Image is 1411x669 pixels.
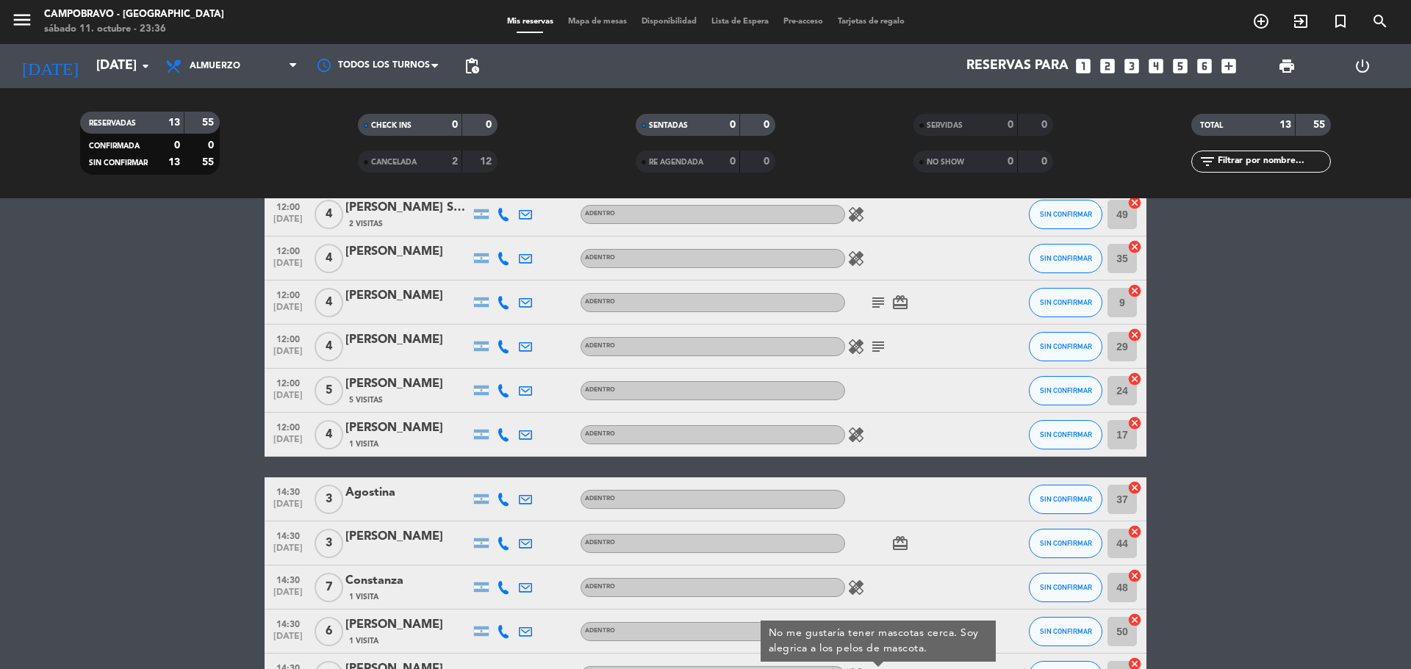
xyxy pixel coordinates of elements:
span: Tarjetas de regalo [830,18,912,26]
div: sábado 11. octubre - 23:36 [44,22,224,37]
span: [DATE] [270,587,306,604]
span: Pre-acceso [776,18,830,26]
i: subject [869,294,887,311]
span: 12:00 [270,242,306,258]
span: 4 [315,288,343,317]
span: Mapa de mesas [561,18,634,26]
button: SIN CONFIRMAR [1029,420,1102,449]
strong: 55 [1313,120,1328,130]
i: cancel [1127,372,1142,386]
span: RE AGENDADA [649,159,703,166]
span: 4 [315,332,343,361]
span: 4 [315,200,343,229]
span: [DATE] [270,499,306,516]
i: looks_one [1074,57,1093,76]
button: menu [11,9,33,36]
span: [DATE] [270,303,306,319]
span: ADENTRO [585,628,615,634]
i: add_box [1219,57,1238,76]
button: SIN CONFIRMAR [1029,200,1102,229]
span: Mis reservas [500,18,561,26]
span: ADENTRO [585,255,615,261]
button: SIN CONFIRMAR [1029,244,1102,273]
strong: 2 [452,156,458,167]
i: exit_to_app [1292,12,1310,30]
button: SIN CONFIRMAR [1029,485,1102,514]
span: ADENTRO [585,211,615,217]
span: 3 [315,529,343,558]
span: 6 [315,617,343,646]
span: ADENTRO [585,343,615,349]
strong: 12 [480,156,495,167]
span: SIN CONFIRMAR [1040,254,1092,262]
strong: 0 [730,120,736,130]
span: 14:30 [270,527,306,543]
span: SERVIDAS [927,122,963,129]
span: [DATE] [270,435,306,452]
span: 5 Visitas [349,394,383,406]
span: [DATE] [270,632,306,648]
i: filter_list [1199,153,1216,170]
strong: 13 [168,117,180,128]
span: ADENTRO [585,496,615,502]
i: arrow_drop_down [137,57,154,75]
strong: 0 [730,156,736,167]
i: power_settings_new [1354,57,1371,75]
i: healing [847,579,865,596]
strong: 0 [174,140,180,151]
strong: 0 [208,140,217,151]
span: Lista de Espera [704,18,776,26]
i: subject [869,338,887,355]
i: cancel [1127,416,1142,430]
span: 14:30 [270,482,306,499]
i: cancel [1127,283,1142,298]
span: 1 Visita [349,635,378,647]
strong: 0 [486,120,495,130]
span: Reservas para [966,59,1069,73]
i: turned_in_not [1332,12,1349,30]
div: Constanza [345,571,470,590]
span: 1 Visita [349,591,378,603]
i: cancel [1127,239,1142,254]
i: healing [847,206,865,223]
div: [PERSON_NAME] San [PERSON_NAME] [345,198,470,217]
button: SIN CONFIRMAR [1029,573,1102,602]
i: looks_3 [1122,57,1141,76]
span: [DATE] [270,214,306,231]
button: SIN CONFIRMAR [1029,529,1102,558]
span: SIN CONFIRMAR [1040,627,1092,635]
span: 12:00 [270,330,306,347]
strong: 0 [764,120,772,130]
button: SIN CONFIRMAR [1029,376,1102,405]
strong: 0 [1008,156,1013,167]
span: ADENTRO [585,299,615,305]
strong: 0 [1041,156,1050,167]
div: LOG OUT [1324,44,1400,88]
strong: 55 [202,157,217,167]
span: 7 [315,573,343,602]
i: cancel [1127,612,1142,627]
span: [DATE] [270,347,306,364]
span: SIN CONFIRMAR [1040,430,1092,438]
div: [PERSON_NAME] [345,286,470,305]
strong: 0 [764,156,772,167]
span: SIN CONFIRMAR [1040,342,1092,350]
span: SIN CONFIRMAR [1040,210,1092,218]
span: 4 [315,244,343,273]
span: 3 [315,485,343,514]
span: 14:30 [270,571,306,587]
span: ADENTRO [585,431,615,437]
i: cancel [1127,524,1142,539]
button: SIN CONFIRMAR [1029,617,1102,646]
span: ADENTRO [585,387,615,393]
span: 1 Visita [349,438,378,450]
i: menu [11,9,33,31]
div: [PERSON_NAME] [345,615,470,634]
button: SIN CONFIRMAR [1029,332,1102,361]
i: card_giftcard [891,294,909,311]
span: SIN CONFIRMAR [1040,539,1092,547]
span: CANCELADA [371,159,417,166]
strong: 13 [1279,120,1291,130]
span: 14:30 [270,615,306,632]
i: cancel [1127,568,1142,583]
